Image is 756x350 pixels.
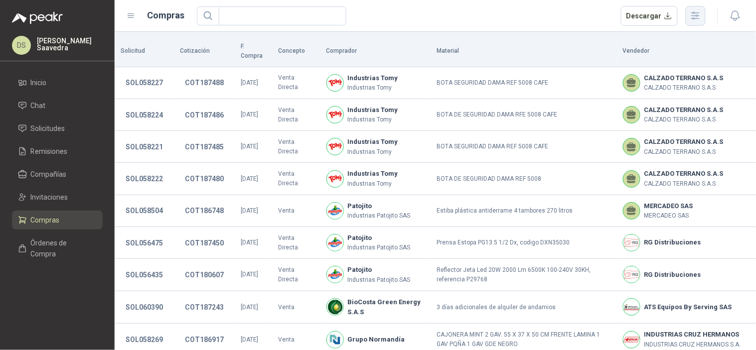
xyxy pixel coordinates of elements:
img: Company Logo [623,266,640,283]
th: Solicitud [115,36,174,67]
button: SOL056435 [121,266,168,284]
button: COT187485 [180,138,229,156]
span: Compañías [31,169,67,180]
img: Company Logo [327,171,343,187]
b: CALZADO TERRANO S.A.S [644,169,724,179]
p: CALZADO TERRANO S.A.S [644,147,724,157]
p: Industrias Tomy [348,83,398,93]
button: COT187488 [180,74,229,92]
th: F. Compra [235,36,272,67]
p: INDUSTRIAS CRUZ HERMANOS S.A. [644,340,741,350]
span: [DATE] [241,336,258,343]
button: SOL056475 [121,234,168,252]
a: Remisiones [12,142,103,161]
span: [DATE] [241,207,258,214]
button: SOL058221 [121,138,168,156]
b: RG Distribuciones [644,270,701,280]
button: COT187450 [180,234,229,252]
button: SOL058224 [121,106,168,124]
b: Grupo Normandía [348,335,405,345]
b: CALZADO TERRANO S.A.S [644,105,724,115]
b: Patojito [348,265,411,275]
img: Logo peakr [12,12,63,24]
p: [PERSON_NAME] Saavedra [37,37,103,51]
a: Solicitudes [12,119,103,138]
p: MERCADEO SAS [644,211,693,221]
a: Órdenes de Compra [12,233,103,263]
td: Venta Directa [272,131,320,163]
a: Inicio [12,73,103,92]
button: COT180607 [180,266,229,284]
button: COT187480 [180,170,229,188]
button: SOL060390 [121,298,168,316]
img: Company Logo [623,299,640,315]
p: Industrias Tomy [348,115,398,124]
button: COT187486 [180,106,229,124]
th: Vendedor [617,36,756,67]
button: COT186917 [180,331,229,349]
button: SOL058269 [121,331,168,349]
p: Industrias Patojito SAS [348,243,411,252]
p: Industrias Patojito SAS [348,275,411,285]
img: Company Logo [327,266,343,283]
span: [DATE] [241,143,258,150]
td: Venta [272,195,320,227]
img: Company Logo [327,332,343,348]
span: Invitaciones [31,192,68,203]
th: Concepto [272,36,320,67]
p: Industrias Tomy [348,179,398,189]
td: BOTA SEGURIDAD DAMA REF 5008 CAFE [431,131,616,163]
b: CALZADO TERRANO S.A.S [644,137,724,147]
td: Venta Directa [272,99,320,131]
button: SOL058227 [121,74,168,92]
b: RG Distribuciones [644,237,701,247]
span: [DATE] [241,175,258,182]
p: CALZADO TERRANO S.A.S [644,179,724,189]
b: BioCosta Green Energy S.A.S [348,297,425,318]
p: CALZADO TERRANO S.A.S [644,83,724,93]
th: Material [431,36,616,67]
b: Industrias Tomy [348,105,398,115]
td: BOTA DE SEGURIDAD DAMA RFE 5008 CAFE [431,99,616,131]
td: Venta Directa [272,227,320,259]
a: Compras [12,211,103,230]
p: Industrias Tomy [348,147,398,157]
img: Company Logo [327,75,343,91]
b: Industrias Tomy [348,73,398,83]
b: INDUSTRIAS CRUZ HERMANOS [644,330,741,340]
span: [DATE] [241,271,258,278]
b: MERCADEO SAS [644,201,693,211]
button: COT187243 [180,298,229,316]
td: BOTA SEGURIDAD DAMA REF 5008 CAFE [431,67,616,99]
button: Descargar [621,6,678,26]
span: [DATE] [241,79,258,86]
img: Company Logo [327,138,343,155]
div: DS [12,36,31,55]
button: SOL058222 [121,170,168,188]
p: Industrias Patojito SAS [348,211,411,221]
b: Industrias Tomy [348,137,398,147]
td: Venta Directa [272,67,320,99]
td: 3 días adicionales de alquiler de andamios [431,291,616,324]
a: Invitaciones [12,188,103,207]
b: Patojito [348,201,411,211]
span: [DATE] [241,239,258,246]
span: Chat [31,100,46,111]
span: [DATE] [241,111,258,118]
h1: Compras [148,8,185,22]
td: Venta Directa [272,163,320,195]
img: Company Logo [327,107,343,123]
span: Solicitudes [31,123,65,134]
b: CALZADO TERRANO S.A.S [644,73,724,83]
span: Remisiones [31,146,68,157]
td: Venta Directa [272,259,320,291]
a: Chat [12,96,103,115]
b: Industrias Tomy [348,169,398,179]
td: Prensa Estopa PG13.5 1/2 Dx, codigo DXN35030 [431,227,616,259]
img: Company Logo [327,234,343,251]
button: COT186748 [180,202,229,220]
img: Company Logo [623,234,640,251]
span: Órdenes de Compra [31,237,93,259]
th: Cotización [174,36,235,67]
img: Company Logo [623,332,640,348]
